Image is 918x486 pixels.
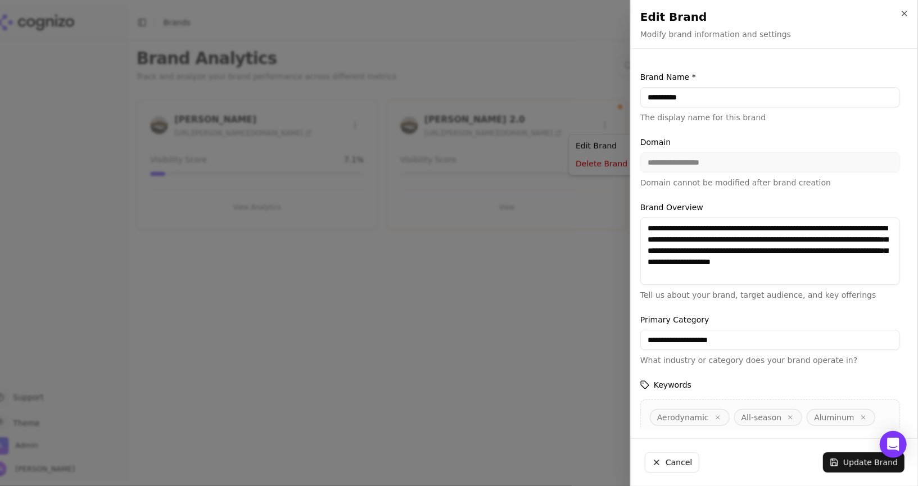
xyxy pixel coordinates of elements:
[640,71,900,83] label: Brand Name *
[640,9,909,25] h2: Edit Brand
[640,355,900,366] p: What industry or category does your brand operate in?
[640,137,900,148] label: Domain
[640,202,900,213] label: Brand Overview
[814,412,854,423] span: Aluminum
[741,412,782,423] span: All-season
[657,412,709,423] span: Aerodynamic
[640,289,900,301] p: Tell us about your brand, target audience, and key offerings
[640,314,900,325] label: Primary Category
[645,452,699,473] button: Cancel
[640,177,900,188] p: Domain cannot be modified after brand creation
[640,112,900,123] p: The display name for this brand
[823,452,905,473] button: Update Brand
[640,379,900,390] label: Keywords
[640,29,791,40] p: Modify brand information and settings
